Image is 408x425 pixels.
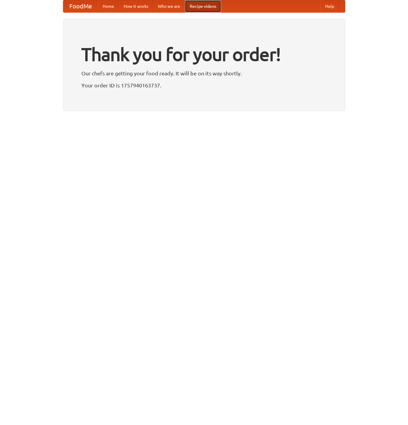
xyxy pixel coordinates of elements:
[81,81,327,90] p: Your order ID is 1757940163737.
[98,0,119,12] a: Home
[185,0,221,12] a: Recipe videos
[119,0,153,12] a: How it works
[81,69,327,78] p: Our chefs are getting your food ready. It will be on its way shortly.
[153,0,185,12] a: Who we are
[320,0,339,12] a: Help
[63,0,98,12] a: FoodMe
[81,40,327,69] h1: Thank you for your order!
